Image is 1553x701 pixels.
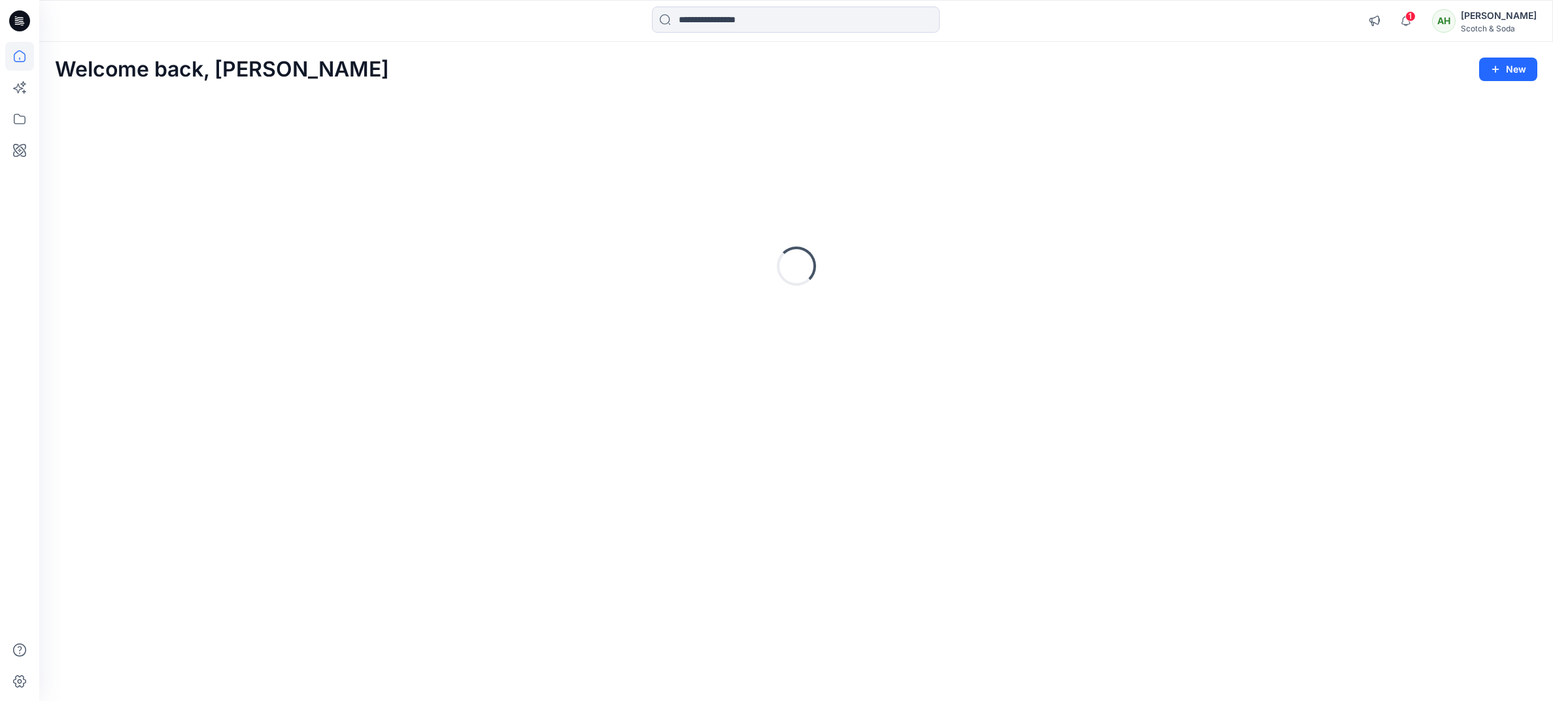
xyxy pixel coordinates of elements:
div: AH [1432,9,1456,33]
h2: Welcome back, [PERSON_NAME] [55,58,389,82]
div: [PERSON_NAME] [1461,8,1537,24]
button: New [1479,58,1537,81]
div: Scotch & Soda [1461,24,1537,33]
span: 1 [1405,11,1416,22]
